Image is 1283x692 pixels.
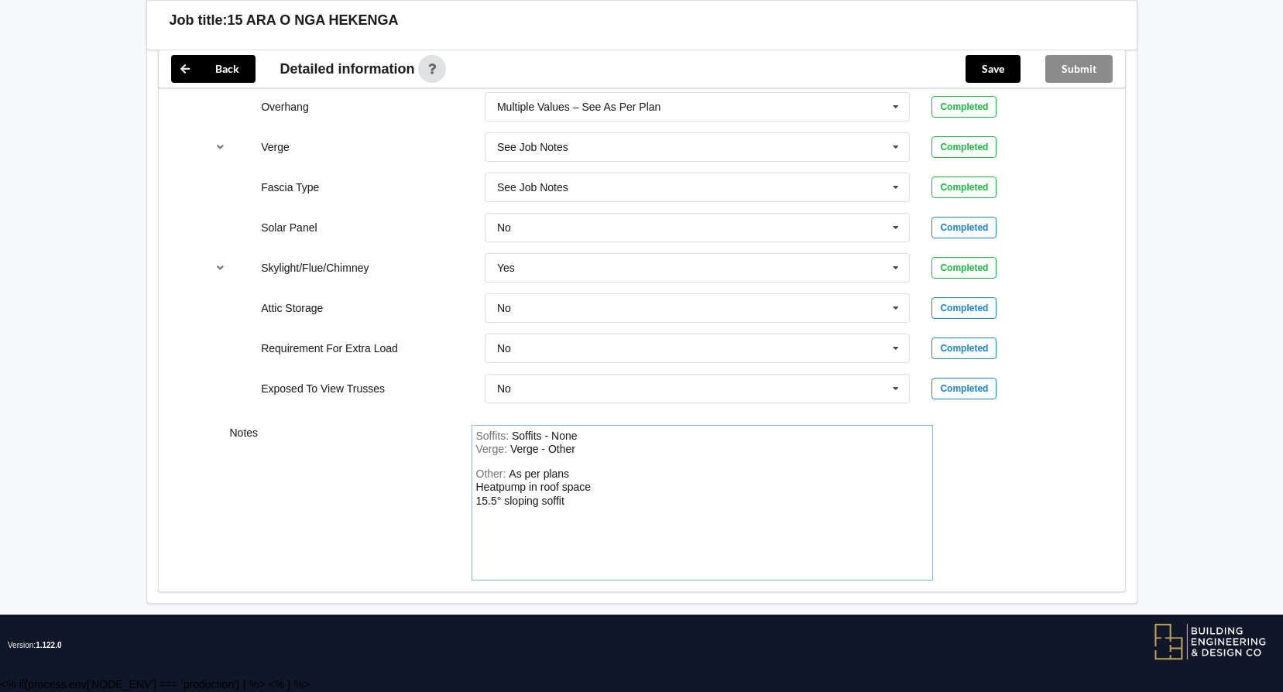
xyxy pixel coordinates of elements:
div: See Job Notes [497,182,568,193]
button: Save [966,55,1021,83]
label: Verge [261,141,290,153]
div: No [497,303,511,313]
label: Attic Storage [261,302,323,314]
h3: 15 ARA O NGA HEKENGA [228,12,399,29]
img: BEDC logo [1154,622,1268,661]
div: No [497,343,511,354]
div: Yes [497,262,515,273]
div: See Job Notes [497,142,568,152]
form: notes-field [472,425,933,581]
button: reference-toggle [205,254,235,282]
label: Skylight/Flue/Chimney [261,262,369,274]
span: Version: [8,615,62,677]
div: Verge [510,443,575,455]
span: 1.122.0 [36,641,61,649]
div: Completed [931,217,997,238]
div: Completed [931,136,997,158]
div: Completed [931,96,997,118]
div: Multiple Values – See As Per Plan [497,101,660,112]
div: Other [476,468,592,507]
div: Soffits [512,430,578,442]
div: No [497,383,511,394]
span: Verge : [476,443,510,455]
div: No [497,222,511,233]
span: Soffits : [476,430,512,442]
span: Detailed information [280,62,415,76]
label: Solar Panel [261,221,317,234]
label: Overhang [261,101,308,113]
div: Completed [931,378,997,399]
label: Fascia Type [261,181,319,194]
div: Completed [931,297,997,319]
div: Completed [931,257,997,279]
label: Requirement For Extra Load [261,342,398,355]
div: Completed [931,176,997,198]
label: Exposed To View Trusses [261,382,385,395]
span: Other: [476,468,509,480]
div: Completed [931,337,997,359]
h3: Job title: [170,12,228,29]
button: Back [171,55,256,83]
button: reference-toggle [205,133,235,161]
div: Notes [219,425,461,581]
